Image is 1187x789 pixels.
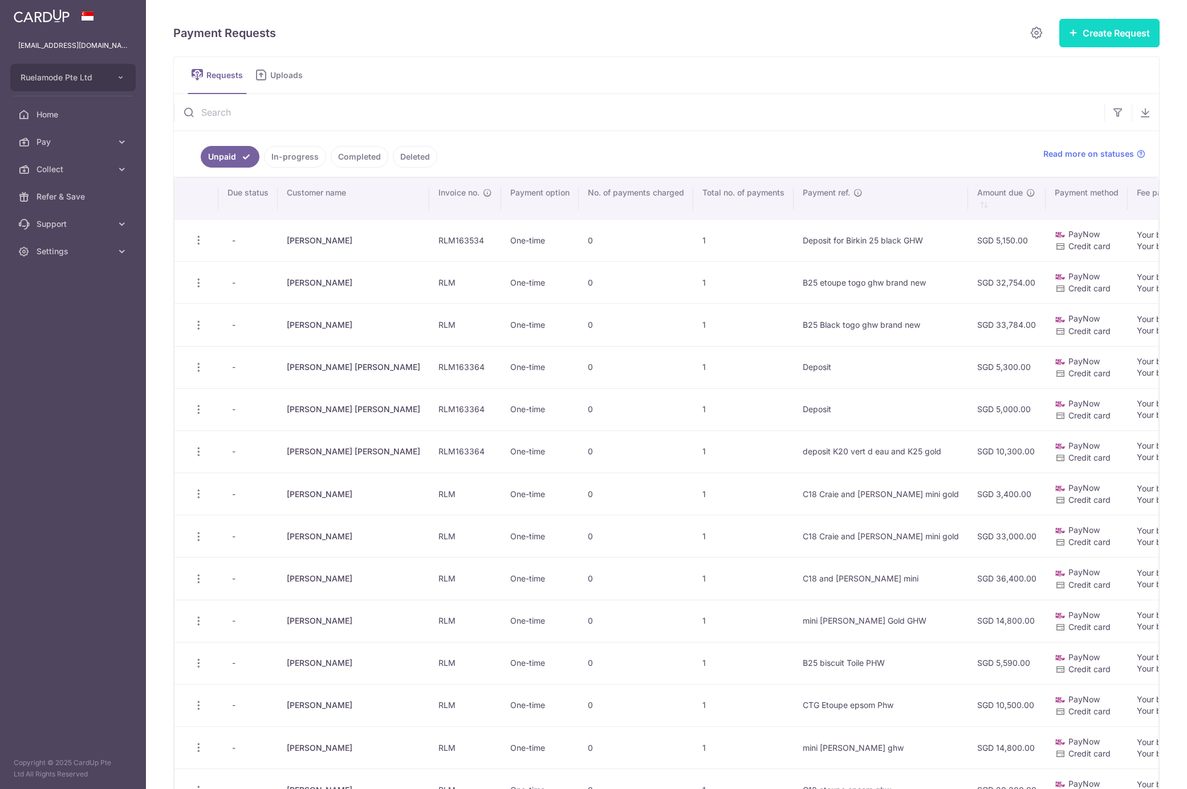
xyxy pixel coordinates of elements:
td: 1 [693,642,794,684]
td: 0 [579,430,693,473]
td: 1 [693,726,794,768]
span: Credit card [1068,580,1111,589]
td: 1 [693,473,794,515]
a: Uploads [251,57,311,93]
td: B25 biscuit Toile PHW [794,642,968,684]
td: One-time [501,600,579,642]
td: C18 and [PERSON_NAME] mini [794,557,968,599]
span: PayNow [1068,567,1100,577]
td: 0 [579,219,693,261]
td: 0 [579,600,693,642]
span: Credit card [1068,537,1111,547]
button: Create Request [1059,19,1160,47]
td: [PERSON_NAME] [PERSON_NAME] [278,430,429,473]
span: Credit card [1068,749,1111,758]
span: Home [36,109,112,120]
img: paynow-md-4fe65508ce96feda548756c5ee0e473c78d4820b8ea51387c6e4ad89e58a5e61.png [1055,356,1066,368]
td: SGD 3,400.00 [968,473,1046,515]
img: paynow-md-4fe65508ce96feda548756c5ee0e473c78d4820b8ea51387c6e4ad89e58a5e61.png [1055,610,1066,621]
img: paynow-md-4fe65508ce96feda548756c5ee0e473c78d4820b8ea51387c6e4ad89e58a5e61.png [1055,652,1066,664]
td: C18 Craie and [PERSON_NAME] mini gold [794,473,968,515]
span: Help [26,8,50,18]
a: Completed [331,146,388,168]
td: SGD 14,800.00 [968,726,1046,768]
td: [PERSON_NAME] [PERSON_NAME] [278,388,429,430]
img: paynow-md-4fe65508ce96feda548756c5ee0e473c78d4820b8ea51387c6e4ad89e58a5e61.png [1055,483,1066,494]
td: 0 [579,642,693,684]
td: [PERSON_NAME] [PERSON_NAME] [278,346,429,388]
td: One-time [501,557,579,599]
td: One-time [501,219,579,261]
th: Amount due : activate to sort column ascending [968,178,1046,219]
img: paynow-md-4fe65508ce96feda548756c5ee0e473c78d4820b8ea51387c6e4ad89e58a5e61.png [1055,568,1066,579]
p: [EMAIL_ADDRESS][DOMAIN_NAME] [18,40,128,51]
td: C18 Craie and [PERSON_NAME] mini gold [794,515,968,557]
td: SGD 33,000.00 [968,515,1046,557]
th: Payment method [1046,178,1128,219]
td: RLM [429,726,501,768]
span: PayNow [1068,737,1100,746]
span: PayNow [1068,314,1100,323]
a: Read more on statuses [1043,148,1145,160]
td: One-time [501,684,579,726]
th: No. of payments charged [579,178,693,219]
td: One-time [501,642,579,684]
span: Payment ref. [803,187,850,198]
td: SGD 5,590.00 [968,642,1046,684]
td: Deposit [794,346,968,388]
th: Payment ref. [794,178,968,219]
td: RLM [429,515,501,557]
span: PayNow [1068,610,1100,620]
td: SGD 5,150.00 [968,219,1046,261]
span: - [227,275,240,291]
a: Deleted [393,146,437,168]
td: 1 [693,430,794,473]
td: 1 [693,684,794,726]
td: [PERSON_NAME] [278,219,429,261]
img: paynow-md-4fe65508ce96feda548756c5ee0e473c78d4820b8ea51387c6e4ad89e58a5e61.png [1055,694,1066,706]
td: RLM163534 [429,219,501,261]
span: - [227,655,240,671]
a: Requests [188,57,247,93]
td: One-time [501,388,579,430]
td: RLM163364 [429,430,501,473]
span: Uploads [270,70,311,81]
span: PayNow [1068,779,1100,788]
span: Credit card [1068,241,1111,251]
a: In-progress [264,146,326,168]
span: Credit card [1068,622,1111,632]
th: Payment option [501,178,579,219]
td: SGD 10,500.00 [968,684,1046,726]
td: One-time [501,515,579,557]
span: Ruelamode Pte Ltd [21,72,105,83]
span: Credit card [1068,368,1111,378]
td: 1 [693,303,794,345]
span: - [227,317,240,333]
span: No. of payments charged [588,187,684,198]
span: Credit card [1068,495,1111,505]
td: 0 [579,557,693,599]
img: paynow-md-4fe65508ce96feda548756c5ee0e473c78d4820b8ea51387c6e4ad89e58a5e61.png [1055,441,1066,452]
td: [PERSON_NAME] [278,684,429,726]
img: paynow-md-4fe65508ce96feda548756c5ee0e473c78d4820b8ea51387c6e4ad89e58a5e61.png [1055,229,1066,241]
td: One-time [501,303,579,345]
td: 1 [693,388,794,430]
td: [PERSON_NAME] [278,642,429,684]
span: - [227,233,240,249]
th: Total no. of payments [693,178,794,219]
td: RLM [429,684,501,726]
td: SGD 14,800.00 [968,600,1046,642]
span: Fee payor [1137,187,1174,198]
span: Support [36,218,112,230]
td: Deposit for Birkin 25 black GHW [794,219,968,261]
span: PayNow [1068,652,1100,662]
span: PayNow [1068,441,1100,450]
span: Total no. of payments [702,187,784,198]
span: Refer & Save [36,191,112,202]
td: Deposit [794,388,968,430]
td: 1 [693,600,794,642]
span: - [227,571,240,587]
td: [PERSON_NAME] [278,600,429,642]
span: Settings [36,246,112,257]
span: Credit card [1068,453,1111,462]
